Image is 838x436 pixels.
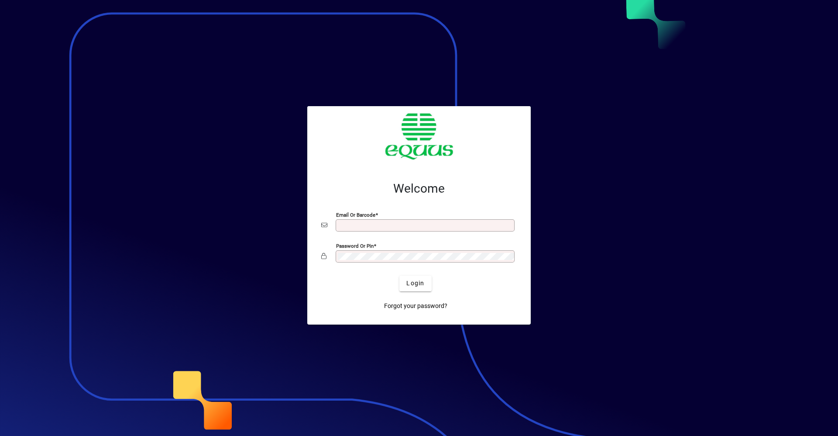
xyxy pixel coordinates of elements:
mat-label: Email or Barcode [336,211,375,218]
span: Login [406,279,424,288]
a: Forgot your password? [381,298,451,314]
mat-label: Password or Pin [336,242,374,249]
button: Login [399,276,431,291]
h2: Welcome [321,181,517,196]
span: Forgot your password? [384,301,447,311]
